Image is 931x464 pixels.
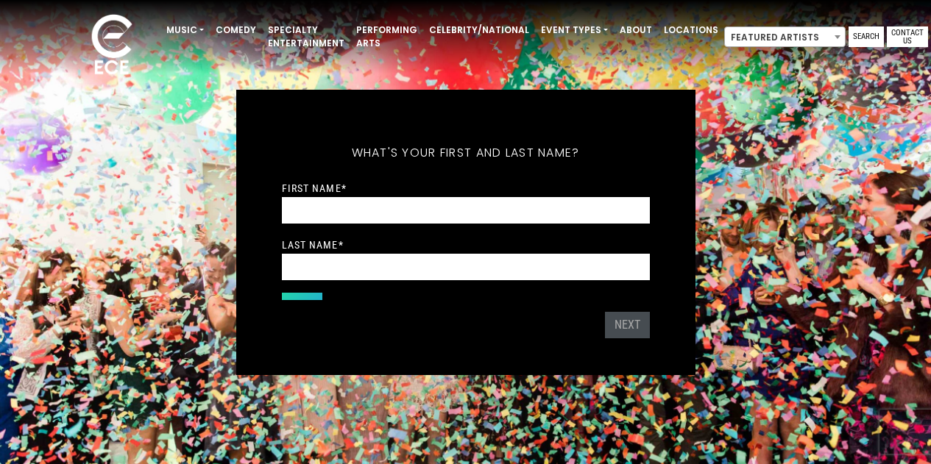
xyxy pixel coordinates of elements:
[262,18,350,56] a: Specialty Entertainment
[849,26,884,47] a: Search
[282,182,347,195] label: First Name
[614,18,658,43] a: About
[887,26,928,47] a: Contact Us
[658,18,724,43] a: Locations
[160,18,210,43] a: Music
[75,10,149,82] img: ece_new_logo_whitev2-1.png
[350,18,423,56] a: Performing Arts
[282,126,650,179] h5: What's your first and last name?
[423,18,535,43] a: Celebrity/National
[535,18,614,43] a: Event Types
[282,238,344,251] label: Last Name
[724,26,846,47] span: Featured Artists
[725,27,845,48] span: Featured Artists
[210,18,262,43] a: Comedy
